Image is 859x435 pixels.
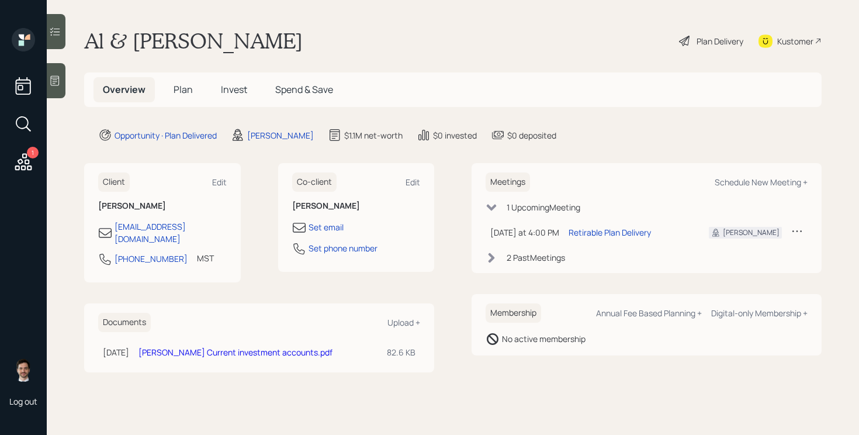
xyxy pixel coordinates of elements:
div: Set phone number [309,242,377,254]
div: Digital-only Membership + [711,308,808,319]
div: $1.1M net-worth [344,129,403,141]
h6: Documents [98,313,151,332]
h6: [PERSON_NAME] [292,201,421,211]
h1: Al & [PERSON_NAME] [84,28,303,54]
div: [EMAIL_ADDRESS][DOMAIN_NAME] [115,220,227,245]
a: [PERSON_NAME] Current investment accounts.pdf [138,347,332,358]
div: Schedule New Meeting + [715,177,808,188]
div: No active membership [502,333,586,345]
div: 2 Past Meeting s [507,251,565,264]
div: Kustomer [777,35,813,47]
div: Annual Fee Based Planning + [596,308,702,319]
h6: Meetings [486,172,530,192]
div: [DATE] [103,346,129,358]
h6: Client [98,172,130,192]
div: 82.6 KB [387,346,415,358]
div: Upload + [387,317,420,328]
div: [PHONE_NUMBER] [115,253,188,265]
span: Plan [174,83,193,96]
div: [PERSON_NAME] [247,129,314,141]
div: $0 invested [433,129,477,141]
span: Invest [221,83,247,96]
h6: [PERSON_NAME] [98,201,227,211]
div: Opportunity · Plan Delivered [115,129,217,141]
div: $0 deposited [507,129,556,141]
div: 1 Upcoming Meeting [507,201,580,213]
div: Log out [9,396,37,407]
div: MST [197,252,214,264]
div: Edit [406,177,420,188]
span: Overview [103,83,146,96]
div: Set email [309,221,344,233]
div: [DATE] at 4:00 PM [490,226,559,239]
div: Edit [212,177,227,188]
h6: Membership [486,303,541,323]
div: Plan Delivery [697,35,743,47]
div: Retirable Plan Delivery [569,226,651,239]
div: 1 [27,147,39,158]
img: jonah-coleman-headshot.png [12,358,35,382]
span: Spend & Save [275,83,333,96]
div: [PERSON_NAME] [723,227,780,238]
h6: Co-client [292,172,337,192]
